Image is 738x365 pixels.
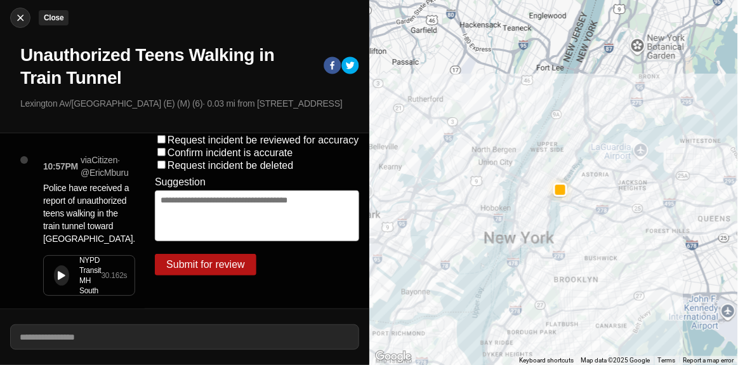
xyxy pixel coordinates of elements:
button: Submit for review [155,254,256,275]
button: Keyboard shortcuts [519,356,574,365]
p: via Citizen · @ EricMburu [81,154,135,179]
button: facebook [324,56,341,77]
a: Open this area in Google Maps (opens a new window) [372,348,414,365]
span: Map data ©2025 Google [581,357,650,364]
a: Report a map error [683,357,734,364]
p: Police have received a report of unauthorized teens walking in the train tunnel toward [GEOGRAPHI... [43,182,135,245]
img: Google [372,348,414,365]
button: twitter [341,56,359,77]
label: Suggestion [155,176,206,188]
label: Confirm incident is accurate [168,147,293,158]
img: cancel [14,11,27,24]
label: Request incident be deleted [168,160,293,171]
a: Terms (opens in new tab) [658,357,676,364]
p: 10:57PM [43,160,78,173]
label: Request incident be reviewed for accuracy [168,135,359,145]
small: Close [44,13,63,22]
div: NYPD Transit MH South [79,255,101,296]
h1: Unauthorized Teens Walking in Train Tunnel [20,44,313,90]
div: 30.162 s [101,270,127,281]
p: Lexington Av/[GEOGRAPHIC_DATA] (E) (M) (6) · 0.03 mi from [STREET_ADDRESS] [20,97,359,110]
button: cancelClose [10,8,30,28]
